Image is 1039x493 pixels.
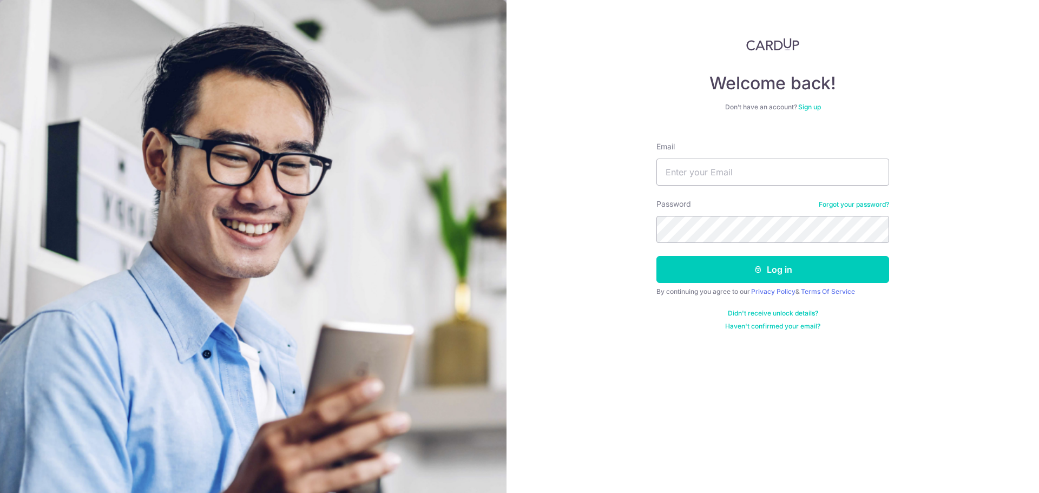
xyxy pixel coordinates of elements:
[728,309,818,318] a: Didn't receive unlock details?
[819,200,889,209] a: Forgot your password?
[751,287,795,295] a: Privacy Policy
[798,103,821,111] a: Sign up
[746,38,799,51] img: CardUp Logo
[656,73,889,94] h4: Welcome back!
[656,287,889,296] div: By continuing you agree to our &
[656,199,691,209] label: Password
[656,256,889,283] button: Log in
[656,159,889,186] input: Enter your Email
[801,287,855,295] a: Terms Of Service
[725,322,820,331] a: Haven't confirmed your email?
[656,141,675,152] label: Email
[656,103,889,111] div: Don’t have an account?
